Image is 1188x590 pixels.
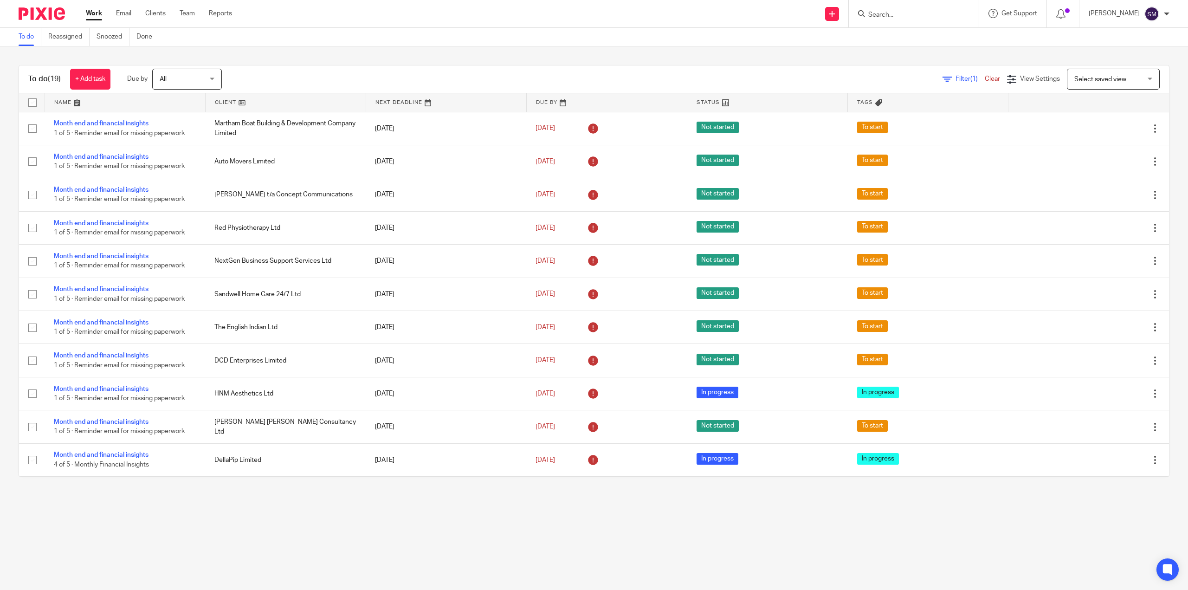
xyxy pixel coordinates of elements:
[205,477,366,510] td: 1st Choice Flooring Solutions Ltd
[205,278,366,311] td: Sandwell Home Care 24/7 Ltd
[54,296,185,302] span: 1 of 5 · Reminder email for missing paperwork
[54,163,185,169] span: 1 of 5 · Reminder email for missing paperwork
[697,354,739,365] span: Not started
[366,377,526,410] td: [DATE]
[54,386,148,392] a: Month end and financial insights
[127,74,148,84] p: Due by
[536,225,555,231] span: [DATE]
[205,344,366,377] td: DCD Enterprises Limited
[857,254,888,266] span: To start
[867,11,951,19] input: Search
[48,28,90,46] a: Reassigned
[366,145,526,178] td: [DATE]
[536,158,555,165] span: [DATE]
[857,122,888,133] span: To start
[697,420,739,432] span: Not started
[697,320,739,332] span: Not started
[697,287,739,299] span: Not started
[697,387,738,398] span: In progress
[54,452,148,458] a: Month end and financial insights
[205,178,366,211] td: [PERSON_NAME] t/a Concept Communications
[54,428,185,435] span: 1 of 5 · Reminder email for missing paperwork
[86,9,102,18] a: Work
[1020,76,1060,82] span: View Settings
[54,253,148,259] a: Month end and financial insights
[97,28,129,46] a: Snoozed
[205,311,366,344] td: The English Indian Ltd
[366,443,526,476] td: [DATE]
[205,211,366,244] td: Red Physiotherapy Ltd
[857,188,888,200] span: To start
[857,453,899,465] span: In progress
[857,155,888,166] span: To start
[536,125,555,132] span: [DATE]
[54,319,148,326] a: Month end and financial insights
[536,291,555,298] span: [DATE]
[1074,76,1126,83] span: Select saved view
[205,145,366,178] td: Auto Movers Limited
[54,352,148,359] a: Month end and financial insights
[985,76,1000,82] a: Clear
[697,122,739,133] span: Not started
[28,74,61,84] h1: To do
[857,100,873,105] span: Tags
[536,357,555,363] span: [DATE]
[697,221,739,233] span: Not started
[956,76,985,82] span: Filter
[54,286,148,292] a: Month end and financial insights
[116,9,131,18] a: Email
[857,221,888,233] span: To start
[366,211,526,244] td: [DATE]
[697,155,739,166] span: Not started
[1089,9,1140,18] p: [PERSON_NAME]
[205,245,366,278] td: NextGen Business Support Services Ltd
[366,112,526,145] td: [DATE]
[697,188,739,200] span: Not started
[536,324,555,331] span: [DATE]
[536,457,555,463] span: [DATE]
[1144,6,1159,21] img: svg%3E
[366,278,526,311] td: [DATE]
[54,130,185,136] span: 1 of 5 · Reminder email for missing paperwork
[205,112,366,145] td: Martham Boat Building & Development Company Limited
[697,453,738,465] span: In progress
[54,263,185,269] span: 1 of 5 · Reminder email for missing paperwork
[697,254,739,266] span: Not started
[366,344,526,377] td: [DATE]
[366,245,526,278] td: [DATE]
[366,178,526,211] td: [DATE]
[54,229,185,236] span: 1 of 5 · Reminder email for missing paperwork
[205,443,366,476] td: DellaPip Limited
[857,320,888,332] span: To start
[54,329,185,335] span: 1 of 5 · Reminder email for missing paperwork
[180,9,195,18] a: Team
[19,7,65,20] img: Pixie
[366,477,526,510] td: [DATE]
[145,9,166,18] a: Clients
[970,76,978,82] span: (1)
[54,196,185,203] span: 1 of 5 · Reminder email for missing paperwork
[160,76,167,83] span: All
[366,410,526,443] td: [DATE]
[857,287,888,299] span: To start
[54,461,149,468] span: 4 of 5 · Monthly Financial Insights
[48,75,61,83] span: (19)
[70,69,110,90] a: + Add task
[19,28,41,46] a: To do
[209,9,232,18] a: Reports
[136,28,159,46] a: Done
[54,419,148,425] a: Month end and financial insights
[205,377,366,410] td: HNM Aesthetics Ltd
[536,390,555,397] span: [DATE]
[857,420,888,432] span: To start
[536,258,555,264] span: [DATE]
[54,220,148,227] a: Month end and financial insights
[54,362,185,369] span: 1 of 5 · Reminder email for missing paperwork
[857,354,888,365] span: To start
[54,154,148,160] a: Month end and financial insights
[536,191,555,198] span: [DATE]
[857,387,899,398] span: In progress
[54,187,148,193] a: Month end and financial insights
[54,395,185,402] span: 1 of 5 · Reminder email for missing paperwork
[366,311,526,344] td: [DATE]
